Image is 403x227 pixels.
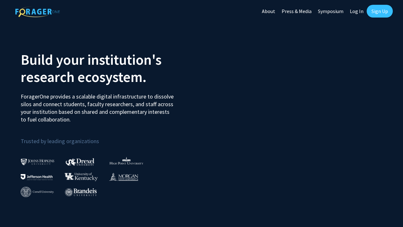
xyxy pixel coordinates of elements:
[21,51,197,85] h2: Build your institution's research ecosystem.
[21,128,197,146] p: Trusted by leading organizations
[65,188,97,196] img: Brandeis University
[21,88,176,123] p: ForagerOne provides a scalable digital infrastructure to dissolve silos and connect students, fac...
[109,172,138,181] img: Morgan State University
[110,157,143,165] img: High Point University
[367,5,393,18] a: Sign Up
[21,174,53,180] img: Thomas Jefferson University
[66,158,94,165] img: Drexel University
[21,158,54,165] img: Johns Hopkins University
[15,6,60,17] img: ForagerOne Logo
[65,172,98,181] img: University of Kentucky
[21,187,54,197] img: Cornell University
